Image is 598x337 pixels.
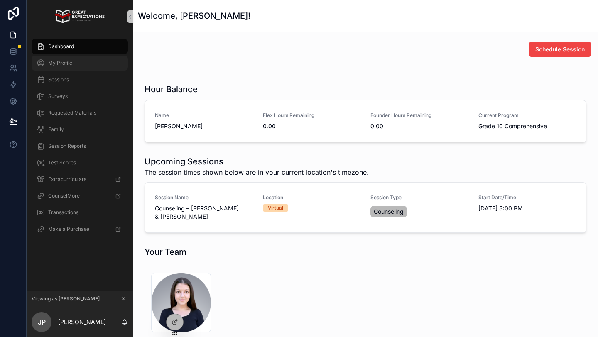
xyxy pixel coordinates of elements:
span: Extracurriculars [48,176,86,183]
span: Grade 10 Comprehensive [478,122,576,130]
span: Current Program [478,112,576,119]
a: Extracurriculars [32,172,128,187]
div: Virtual [268,204,283,212]
span: Test Scores [48,159,76,166]
span: Schedule Session [535,45,585,54]
a: Dashboard [32,39,128,54]
span: Session Type [370,194,468,201]
span: Start Date/Time [478,194,576,201]
span: CounselMore [48,193,80,199]
span: Viewing as [PERSON_NAME] [32,295,100,302]
span: Requested Materials [48,110,96,116]
h1: Welcome, [PERSON_NAME]! [138,10,250,22]
span: My Profile [48,60,72,66]
span: Transactions [48,209,78,216]
h1: Hour Balance [145,83,198,95]
span: Name [155,112,253,119]
a: CounselMore [32,188,128,203]
a: Sessions [32,72,128,87]
span: Dashboard [48,43,74,50]
span: Session Name [155,194,253,201]
span: 0.00 [370,122,468,130]
img: App logo [55,10,104,23]
span: [DATE] 3:00 PM [478,204,576,212]
a: Session Reports [32,139,128,154]
span: Sessions [48,76,69,83]
span: Counseling [374,208,404,216]
span: Counseling – [PERSON_NAME] & [PERSON_NAME] [155,204,253,221]
div: scrollable content [27,33,133,247]
a: Make a Purchase [32,222,128,237]
span: The session times shown below are in your current location's timezone. [145,167,369,177]
a: Transactions [32,205,128,220]
p: [PERSON_NAME] [58,318,106,326]
span: Founder Hours Remaining [370,112,468,119]
a: Surveys [32,89,128,104]
a: Requested Materials [32,105,128,120]
span: 0.00 [263,122,361,130]
button: Schedule Session [529,42,591,57]
a: My Profile [32,56,128,71]
span: [PERSON_NAME] [155,122,253,130]
span: Flex Hours Remaining [263,112,361,119]
span: Make a Purchase [48,226,89,232]
span: Location [263,194,361,201]
h1: Upcoming Sessions [145,156,369,167]
h1: Your Team [145,246,186,258]
span: Family [48,126,64,133]
span: Surveys [48,93,68,100]
span: JP [38,317,46,327]
a: Test Scores [32,155,128,170]
span: Session Reports [48,143,86,149]
a: Family [32,122,128,137]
